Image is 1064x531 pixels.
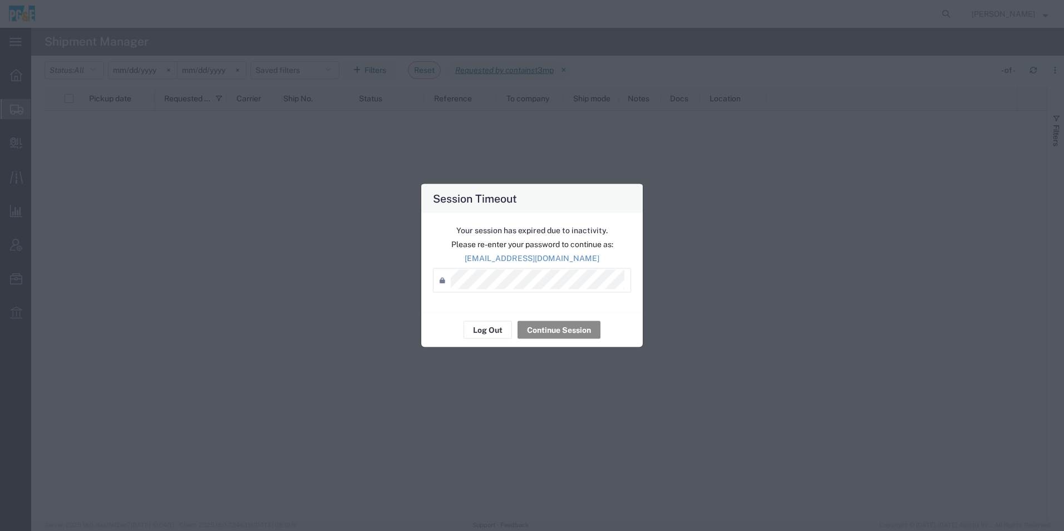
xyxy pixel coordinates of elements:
p: Please re-enter your password to continue as: [433,239,631,250]
h4: Session Timeout [433,190,517,206]
p: Your session has expired due to inactivity. [433,225,631,237]
button: Continue Session [518,321,600,339]
button: Log Out [464,321,512,339]
p: [EMAIL_ADDRESS][DOMAIN_NAME] [433,253,631,264]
